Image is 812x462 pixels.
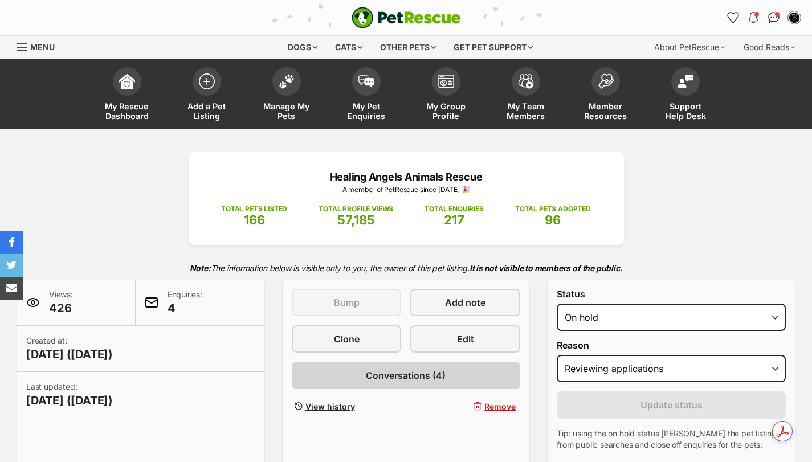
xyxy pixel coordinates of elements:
[678,75,693,88] img: help-desk-icon-fdf02630f3aa405de69fd3d07c3f3aa587a6932b1a1747fa1d2bba05be0121f9.svg
[190,263,211,273] strong: Note:
[87,62,167,129] a: My Rescue Dashboard
[206,169,607,185] p: Healing Angels Animals Rescue
[406,62,486,129] a: My Group Profile
[566,62,646,129] a: Member Resources
[119,73,135,89] img: dashboard-icon-eb2f2d2d3e046f16d808141f083e7271f6b2e854fb5c12c21221c1fb7104beca.svg
[221,204,287,214] p: TOTAL PETS LISTED
[724,9,803,27] ul: Account quick links
[17,36,63,56] a: Menu
[206,185,607,195] p: A member of PetRescue since [DATE] 🎉
[366,369,446,382] span: Conversations (4)
[49,289,73,316] p: Views:
[557,428,786,451] p: Tip: using the on hold status [PERSON_NAME] the pet listings from public searches and close off e...
[181,101,232,121] span: Add a Pet Listing
[26,381,113,408] p: Last updated:
[785,9,803,27] button: My account
[26,393,113,408] span: [DATE] ([DATE])
[768,12,780,23] img: chat-41dd97257d64d25036548639549fe6c8038ab92f7586957e7f3b1b290dea8141.svg
[515,204,591,214] p: TOTAL PETS ADOPTED
[334,296,360,309] span: Bump
[445,296,485,309] span: Add note
[457,332,474,346] span: Edit
[26,335,113,362] p: Created at:
[410,289,520,316] a: Add note
[247,62,327,129] a: Manage My Pets
[327,36,370,59] div: Cats
[425,204,483,214] p: TOTAL ENQUIRIES
[640,398,703,412] span: Update status
[292,398,402,415] a: View history
[334,332,360,346] span: Clone
[444,212,464,227] span: 217
[244,212,265,227] span: 166
[646,36,733,59] div: About PetRescue
[486,62,566,129] a: My Team Members
[292,289,402,316] button: Bump
[372,36,444,59] div: Other pets
[168,289,202,316] p: Enquiries:
[557,289,786,299] label: Status
[26,346,113,362] span: [DATE] ([DATE])
[500,101,552,121] span: My Team Members
[545,212,561,227] span: 96
[17,256,795,280] p: The information below is visible only to you, the owner of this pet listing.
[518,74,534,89] img: team-members-icon-5396bd8760b3fe7c0b43da4ab00e1e3bb1a5d9ba89233759b79545d2d3fc5d0d.svg
[744,9,762,27] button: Notifications
[168,300,202,316] span: 4
[446,36,541,59] div: Get pet support
[352,7,461,28] img: logo-e224e6f780fb5917bec1dbf3a21bbac754714ae5b6737aabdf751b685950b380.svg
[557,340,786,350] label: Reason
[167,62,247,129] a: Add a Pet Listing
[580,101,631,121] span: Member Resources
[765,9,783,27] a: Conversations
[438,75,454,88] img: group-profile-icon-3fa3cf56718a62981997c0bc7e787c4b2cf8bcc04b72c1350f741eb67cf2f40e.svg
[101,101,153,121] span: My Rescue Dashboard
[327,62,406,129] a: My Pet Enquiries
[557,391,786,419] button: Update status
[724,9,742,27] a: Favourites
[292,362,521,389] a: Conversations (4)
[292,325,402,353] a: Clone
[736,36,803,59] div: Good Reads
[319,204,393,214] p: TOTAL PROFILE VIEWS
[279,74,295,89] img: manage-my-pets-icon-02211641906a0b7f246fdf0571729dbe1e7629f14944591b6c1af311fb30b64b.svg
[484,400,516,412] span: Remove
[749,12,758,23] img: notifications-46538b983faf8c2785f20acdc204bb7945ddae34d4c08c2a6579f10ce5e182be.svg
[646,62,725,129] a: Support Help Desk
[410,398,520,415] button: Remove
[280,36,325,59] div: Dogs
[410,325,520,353] a: Edit
[358,75,374,88] img: pet-enquiries-icon-7e3ad2cf08bfb03b45e93fb7055b45f3efa6380592205ae92323e6603595dc1f.svg
[470,263,623,273] strong: It is not visible to members of the public.
[305,400,355,412] span: View history
[789,12,800,23] img: Holly Stokes profile pic
[421,101,472,121] span: My Group Profile
[341,101,392,121] span: My Pet Enquiries
[199,73,215,89] img: add-pet-listing-icon-0afa8454b4691262ce3f59096e99ab1cd57d4a30225e0717b998d2c9b9846f56.svg
[49,300,73,316] span: 426
[660,101,711,121] span: Support Help Desk
[352,7,461,28] a: PetRescue
[598,73,614,89] img: member-resources-icon-8e73f808a243e03378d46382f2149f9095a855e16c252ad45f914b54edf8863c.svg
[30,42,55,52] span: Menu
[261,101,312,121] span: Manage My Pets
[337,212,375,227] span: 57,185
